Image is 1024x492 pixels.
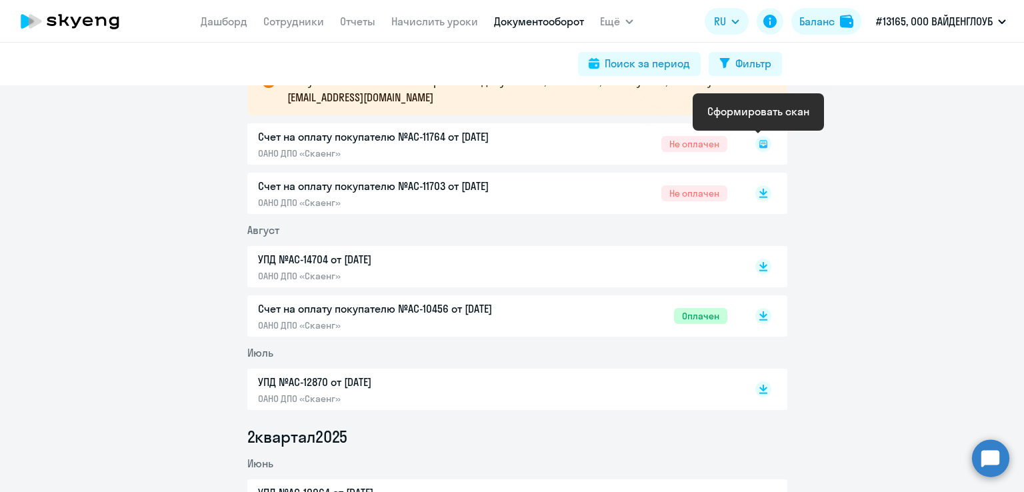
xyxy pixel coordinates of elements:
[791,8,861,35] button: Балансbalance
[869,5,1013,37] button: #13165, ООО ВАЙДЕНГЛОУБ
[258,301,727,331] a: Счет на оплату покупателю №AC-10456 от [DATE]ОАНО ДПО «Скаенг»Оплачен
[340,15,375,28] a: Отчеты
[605,55,690,71] div: Поиск за период
[600,8,633,35] button: Ещё
[258,251,727,282] a: УПД №AC-14704 от [DATE]ОАНО ДПО «Скаенг»
[709,52,782,76] button: Фильтр
[287,73,763,105] p: В случае возникновения вопросов по документам, напишите, пожалуйста, на почту [EMAIL_ADDRESS][DOM...
[258,374,538,390] p: УПД №AC-12870 от [DATE]
[258,319,538,331] p: ОАНО ДПО «Скаенг»
[391,15,478,28] a: Начислить уроки
[705,8,749,35] button: RU
[494,15,584,28] a: Документооборот
[247,346,273,359] span: Июль
[578,52,701,76] button: Поиск за период
[258,393,538,405] p: ОАНО ДПО «Скаенг»
[258,178,727,209] a: Счет на оплату покупателю №AC-11703 от [DATE]ОАНО ДПО «Скаенг»Не оплачен
[714,13,726,29] span: RU
[258,197,538,209] p: ОАНО ДПО «Скаенг»
[263,15,324,28] a: Сотрудники
[735,55,771,71] div: Фильтр
[600,13,620,29] span: Ещё
[799,13,835,29] div: Баланс
[876,13,993,29] p: #13165, ООО ВАЙДЕНГЛОУБ
[247,223,279,237] span: Август
[258,270,538,282] p: ОАНО ДПО «Скаенг»
[661,185,727,201] span: Не оплачен
[247,457,273,470] span: Июнь
[258,178,538,194] p: Счет на оплату покупателю №AC-11703 от [DATE]
[258,251,538,267] p: УПД №AC-14704 от [DATE]
[247,426,787,447] li: 2 квартал 2025
[258,374,727,405] a: УПД №AC-12870 от [DATE]ОАНО ДПО «Скаенг»
[258,301,538,317] p: Счет на оплату покупателю №AC-10456 от [DATE]
[707,103,809,119] div: Сформировать скан
[201,15,247,28] a: Дашборд
[840,15,853,28] img: balance
[674,308,727,324] span: Оплачен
